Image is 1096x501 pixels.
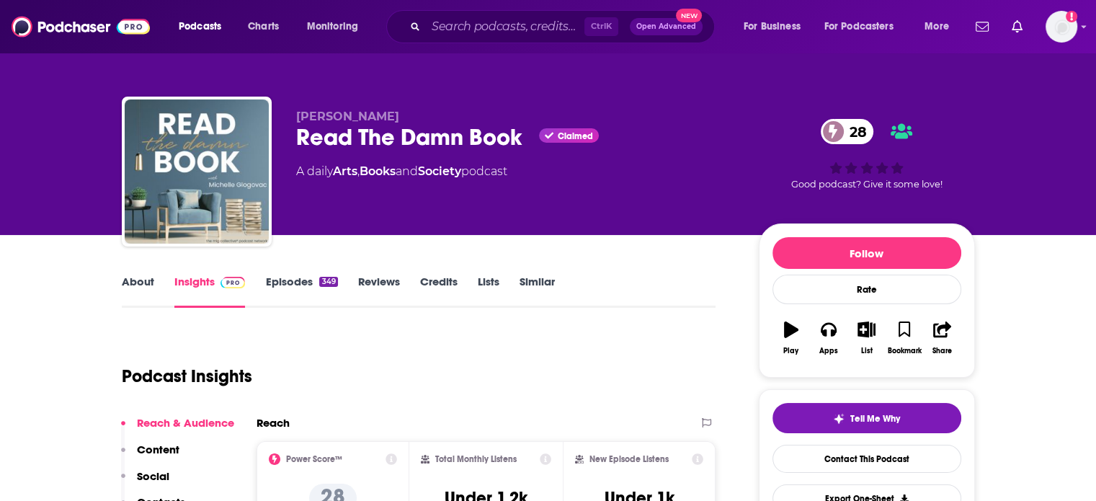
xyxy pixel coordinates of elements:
div: List [861,347,873,355]
a: Similar [520,275,555,308]
h1: Podcast Insights [122,365,252,387]
button: Show profile menu [1046,11,1077,43]
div: Rate [772,275,961,304]
img: Podchaser - Follow, Share and Rate Podcasts [12,13,150,40]
button: Apps [810,312,847,364]
div: Search podcasts, credits, & more... [400,10,729,43]
span: [PERSON_NAME] [296,110,399,123]
h2: Total Monthly Listens [435,454,517,464]
h2: Power Score™ [286,454,342,464]
button: Share [923,312,961,364]
span: More [925,17,949,37]
button: List [847,312,885,364]
svg: Add a profile image [1066,11,1077,22]
button: open menu [734,15,819,38]
span: Open Advanced [636,23,696,30]
p: Social [137,469,169,483]
div: Play [783,347,798,355]
img: Read The Damn Book [125,99,269,244]
a: 28 [821,119,874,144]
button: Social [121,469,169,496]
img: Podchaser Pro [220,277,246,288]
span: and [396,164,418,178]
span: Ctrl K [584,17,618,36]
button: Bookmark [886,312,923,364]
img: User Profile [1046,11,1077,43]
span: Podcasts [179,17,221,37]
a: Contact This Podcast [772,445,961,473]
div: Apps [819,347,838,355]
a: Lists [478,275,499,308]
span: 28 [835,119,874,144]
span: For Business [744,17,801,37]
div: Share [932,347,952,355]
div: Bookmark [887,347,921,355]
div: A daily podcast [296,163,507,180]
div: 349 [319,277,337,287]
a: Show notifications dropdown [1006,14,1028,39]
p: Reach & Audience [137,416,234,430]
button: Reach & Audience [121,416,234,443]
span: Claimed [558,133,593,140]
button: Open AdvancedNew [630,18,703,35]
button: tell me why sparkleTell Me Why [772,403,961,433]
p: Content [137,443,179,456]
span: Charts [248,17,279,37]
button: Content [121,443,179,469]
h2: Reach [257,416,290,430]
button: Follow [772,237,961,269]
input: Search podcasts, credits, & more... [426,15,584,38]
button: Play [772,312,810,364]
a: Episodes349 [265,275,337,308]
span: Monitoring [307,17,358,37]
a: Show notifications dropdown [970,14,994,39]
a: Reviews [358,275,400,308]
span: Good podcast? Give it some love! [791,179,943,190]
span: For Podcasters [824,17,894,37]
img: tell me why sparkle [833,413,845,425]
h2: New Episode Listens [589,454,669,464]
button: open menu [815,15,914,38]
button: open menu [914,15,967,38]
span: Tell Me Why [850,413,900,425]
button: open menu [297,15,377,38]
span: New [676,9,702,22]
a: Charts [239,15,288,38]
a: InsightsPodchaser Pro [174,275,246,308]
a: Books [360,164,396,178]
a: About [122,275,154,308]
span: Logged in as N0elleB7 [1046,11,1077,43]
div: 28Good podcast? Give it some love! [759,110,975,199]
a: Society [418,164,461,178]
a: Arts [333,164,357,178]
span: , [357,164,360,178]
button: open menu [169,15,240,38]
a: Credits [420,275,458,308]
